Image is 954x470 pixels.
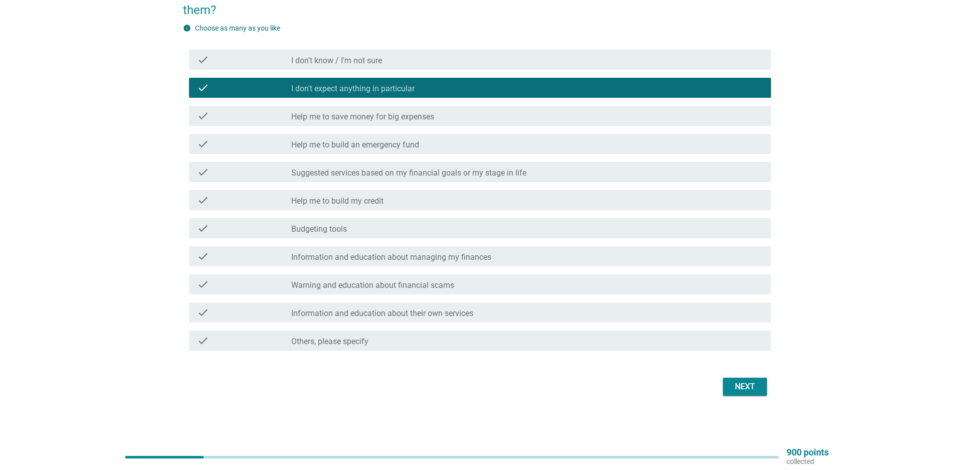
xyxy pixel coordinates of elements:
div: Next [731,381,759,393]
label: Information and education about managing my finances [291,252,491,262]
i: check [197,250,209,262]
i: check [197,222,209,234]
i: check [197,278,209,290]
button: Next [723,378,767,396]
p: collected [787,457,829,466]
label: Suggested services based on my financial goals or my stage in life [291,168,526,178]
label: Information and education about their own services [291,308,473,319]
i: check [197,306,209,319]
label: Help me to build my credit [291,196,384,206]
label: I don't expect anything in particular [291,84,415,94]
label: Choose as many as you like [195,24,280,32]
label: I don't know / I'm not sure [291,56,382,66]
i: check [197,54,209,66]
i: info [183,24,191,32]
label: Budgeting tools [291,224,347,234]
label: Help me to build an emergency fund [291,140,419,150]
i: check [197,194,209,206]
i: check [197,166,209,178]
i: check [197,138,209,150]
p: 900 points [787,448,829,457]
i: check [197,110,209,122]
label: Help me to save money for big expenses [291,112,434,122]
i: check [197,335,209,347]
label: Warning and education about financial scams [291,280,454,290]
i: check [197,82,209,94]
label: Others, please specify [291,337,368,347]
